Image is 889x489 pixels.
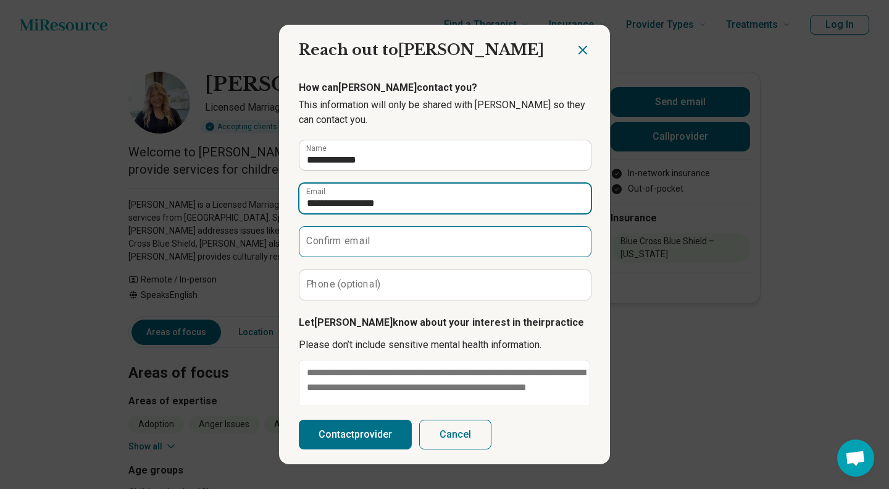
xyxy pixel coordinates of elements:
label: Name [306,145,327,152]
button: Contactprovider [299,420,412,449]
button: Close dialog [575,43,590,57]
span: Reach out to [PERSON_NAME] [299,41,544,59]
button: Cancel [419,420,491,449]
p: How can [PERSON_NAME] contact you? [299,80,590,95]
p: Please don’t include sensitive mental health information. [299,338,590,352]
p: This information will only be shared with [PERSON_NAME] so they can contact you. [299,98,590,127]
p: Let [PERSON_NAME] know about your interest in their practice [299,315,590,330]
label: Confirm email [306,236,370,246]
label: Email [306,188,325,195]
label: Phone (optional) [306,279,381,289]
